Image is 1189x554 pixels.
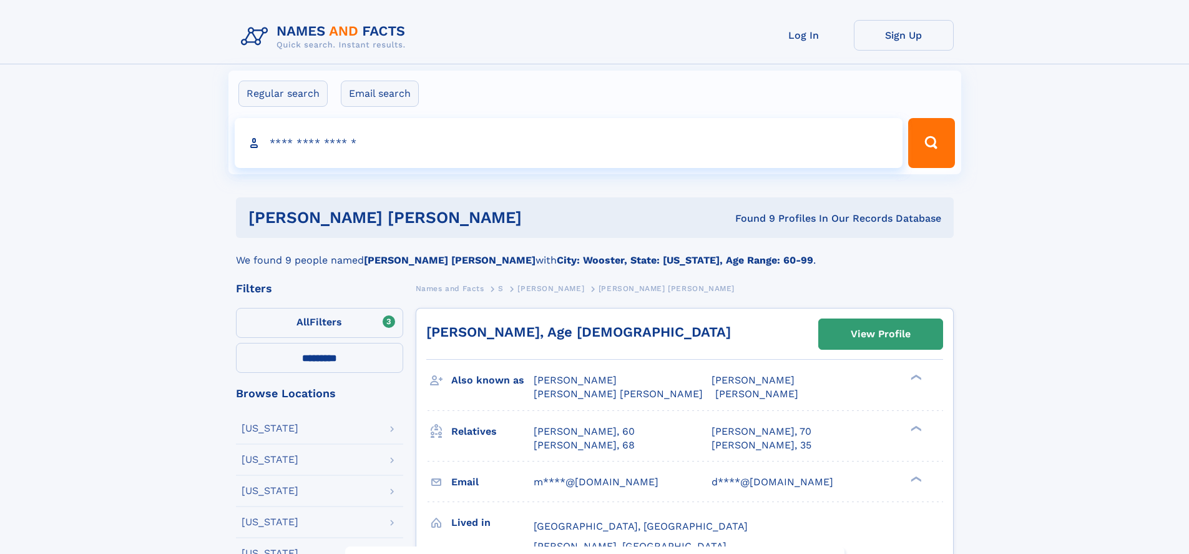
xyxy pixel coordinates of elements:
[416,280,484,296] a: Names and Facts
[629,212,941,225] div: Found 9 Profiles In Our Records Database
[534,540,727,552] span: [PERSON_NAME], [GEOGRAPHIC_DATA]
[236,238,954,268] div: We found 9 people named with .
[534,388,703,400] span: [PERSON_NAME] [PERSON_NAME]
[715,388,798,400] span: [PERSON_NAME]
[242,423,298,433] div: [US_STATE]
[517,284,584,293] span: [PERSON_NAME]
[517,280,584,296] a: [PERSON_NAME]
[341,81,419,107] label: Email search
[236,388,403,399] div: Browse Locations
[242,486,298,496] div: [US_STATE]
[248,210,629,225] h1: [PERSON_NAME] [PERSON_NAME]
[498,284,504,293] span: S
[851,320,911,349] div: View Profile
[242,517,298,527] div: [US_STATE]
[908,424,922,432] div: ❯
[236,283,403,294] div: Filters
[557,254,813,266] b: City: Wooster, State: [US_STATE], Age Range: 60-99
[236,308,403,338] label: Filters
[908,373,922,382] div: ❯
[712,374,795,386] span: [PERSON_NAME]
[451,512,534,533] h3: Lived in
[908,475,922,483] div: ❯
[534,374,617,386] span: [PERSON_NAME]
[236,20,416,54] img: Logo Names and Facts
[364,254,536,266] b: [PERSON_NAME] [PERSON_NAME]
[712,438,811,452] a: [PERSON_NAME], 35
[235,118,903,168] input: search input
[498,280,504,296] a: S
[534,520,748,532] span: [GEOGRAPHIC_DATA], [GEOGRAPHIC_DATA]
[296,316,310,328] span: All
[534,438,635,452] a: [PERSON_NAME], 68
[712,425,811,438] a: [PERSON_NAME], 70
[599,284,735,293] span: [PERSON_NAME] [PERSON_NAME]
[908,118,954,168] button: Search Button
[534,425,635,438] a: [PERSON_NAME], 60
[451,370,534,391] h3: Also known as
[819,319,942,349] a: View Profile
[242,455,298,465] div: [US_STATE]
[854,20,954,51] a: Sign Up
[238,81,328,107] label: Regular search
[451,472,534,493] h3: Email
[754,20,854,51] a: Log In
[426,324,731,340] a: [PERSON_NAME], Age [DEMOGRAPHIC_DATA]
[451,421,534,442] h3: Relatives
